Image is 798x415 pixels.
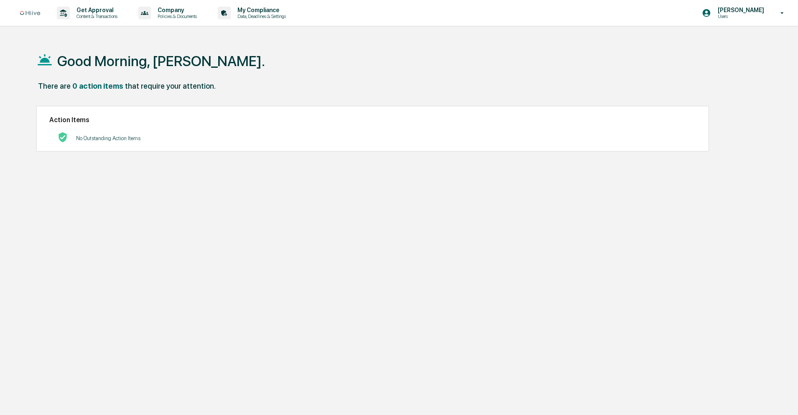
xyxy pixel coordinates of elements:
img: logo [20,11,40,15]
p: Policies & Documents [151,13,201,19]
p: Get Approval [70,7,122,13]
p: [PERSON_NAME] [711,7,768,13]
p: My Compliance [231,7,290,13]
p: Company [151,7,201,13]
div: that require your attention. [125,82,216,90]
img: No Actions logo [58,132,68,142]
h2: Action Items [49,116,696,124]
div: 0 action items [72,82,123,90]
p: Data, Deadlines & Settings [231,13,290,19]
p: Content & Transactions [70,13,122,19]
div: There are [38,82,71,90]
p: No Outstanding Action Items [76,135,140,141]
p: Users [711,13,768,19]
h1: Good Morning, [PERSON_NAME]. [57,53,265,69]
